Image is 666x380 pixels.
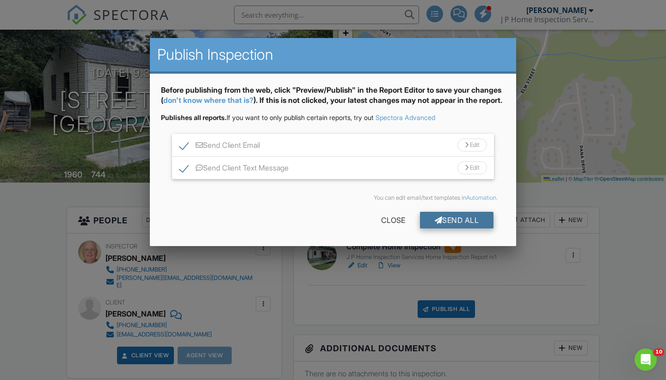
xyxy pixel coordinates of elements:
[157,45,509,64] h2: Publish Inspection
[161,114,374,121] span: If you want to only publish certain reports, try out
[654,348,664,356] span: 10
[420,212,494,228] div: Send All
[179,141,260,152] label: Send Client Email
[161,114,227,121] strong: Publishes all reports.
[161,85,505,113] div: Before publishing from the web, click "Preview/Publish" in the Report Editor to save your changes...
[457,161,487,174] div: Edit
[179,164,289,175] label: Send Client Text Message
[635,348,657,371] iframe: Intercom live chat
[457,139,487,152] div: Edit
[366,212,420,228] div: Close
[168,194,498,202] div: You can edit email/text templates in .
[163,95,253,105] a: don't know where that is?
[466,194,496,201] a: Automation
[376,114,435,121] a: Spectora Advanced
